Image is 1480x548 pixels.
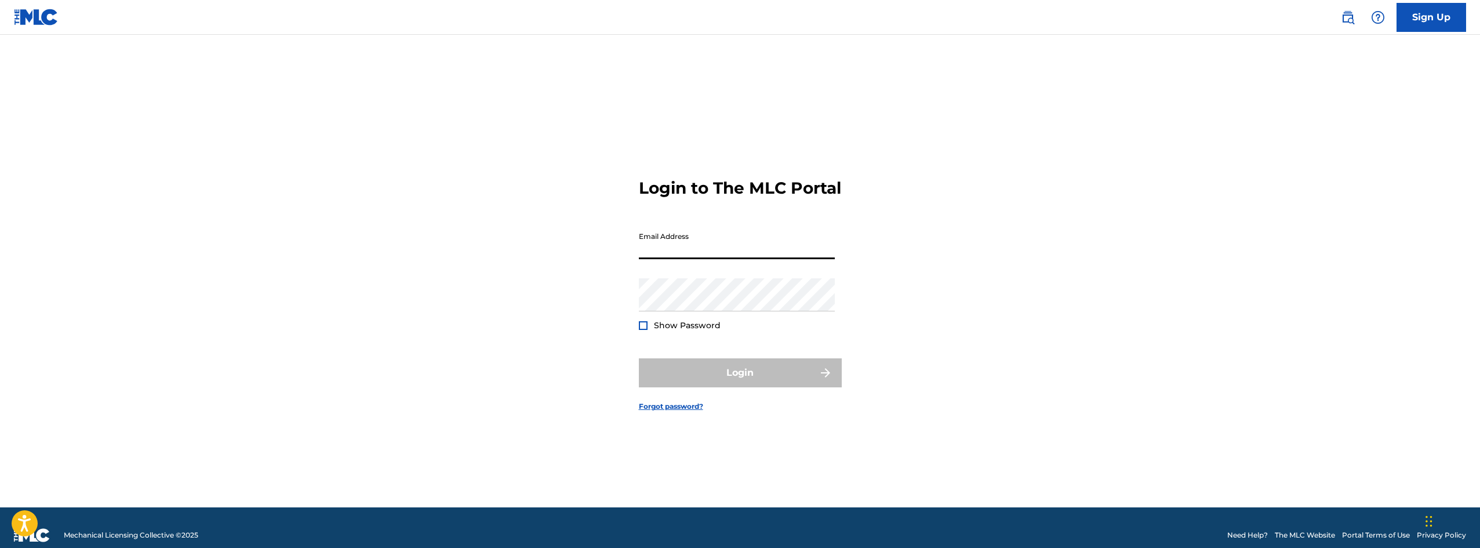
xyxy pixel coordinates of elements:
[1342,530,1410,540] a: Portal Terms of Use
[654,320,721,331] span: Show Password
[1422,492,1480,548] div: Widget de chat
[1417,530,1466,540] a: Privacy Policy
[14,9,59,26] img: MLC Logo
[1341,10,1355,24] img: search
[639,401,703,412] a: Forgot password?
[1397,3,1466,32] a: Sign Up
[1371,10,1385,24] img: help
[1422,492,1480,548] iframe: Chat Widget
[1227,530,1268,540] a: Need Help?
[1275,530,1335,540] a: The MLC Website
[1336,6,1359,29] a: Public Search
[64,530,198,540] span: Mechanical Licensing Collective © 2025
[14,528,50,542] img: logo
[1426,504,1432,539] div: Arrastar
[1366,6,1390,29] div: Help
[639,178,841,198] h3: Login to The MLC Portal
